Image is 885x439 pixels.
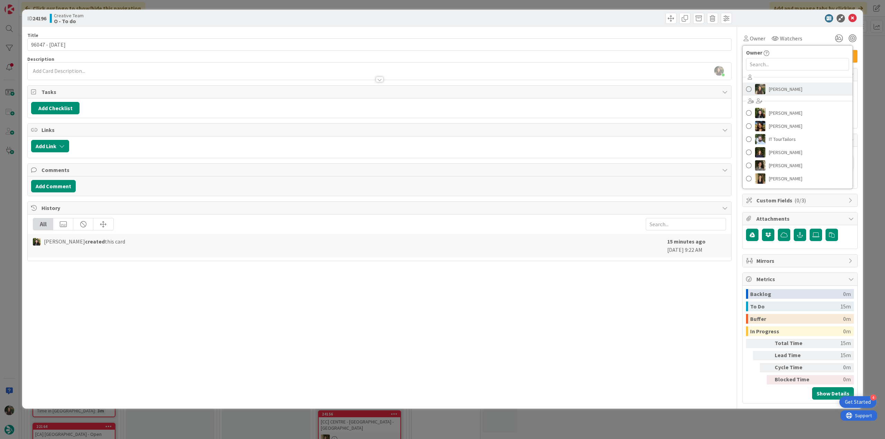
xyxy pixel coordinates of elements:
[843,289,851,299] div: 0m
[756,257,845,265] span: Mirrors
[816,351,851,360] div: 15m
[750,302,840,311] div: To Do
[755,134,765,144] img: IT
[839,396,876,408] div: Open Get Started checklist, remaining modules: 4
[41,166,719,174] span: Comments
[746,58,849,70] input: Search...
[714,66,724,76] img: 0riiWcpNYxeD57xbJhM7U3fMlmnERAK7.webp
[85,238,105,245] b: created
[755,160,765,171] img: MS
[769,108,802,118] span: [PERSON_NAME]
[816,339,851,348] div: 15m
[780,34,802,42] span: Watchers
[743,159,853,172] a: MS[PERSON_NAME]
[769,147,802,158] span: [PERSON_NAME]
[746,48,762,57] span: Owner
[27,38,732,51] input: type card name here...
[750,289,843,299] div: Backlog
[750,314,843,324] div: Buffer
[769,134,796,144] span: IT TourTailors
[756,275,845,283] span: Metrics
[743,133,853,146] a: ITIT TourTailors
[756,214,845,223] span: Attachments
[667,238,706,245] b: 15 minutes ago
[845,399,871,405] div: Get Started
[843,326,851,336] div: 0m
[755,147,765,158] img: MC
[843,314,851,324] div: 0m
[775,351,813,360] div: Lead Time
[27,32,38,38] label: Title
[32,15,46,22] b: 24196
[33,238,40,246] img: BC
[667,237,726,254] div: [DATE] 9:22 AM
[769,160,802,171] span: [PERSON_NAME]
[755,108,765,118] img: BC
[769,173,802,184] span: [PERSON_NAME]
[870,394,876,401] div: 4
[769,84,802,94] span: [PERSON_NAME]
[840,302,851,311] div: 15m
[816,363,851,372] div: 0m
[41,88,719,96] span: Tasks
[15,1,31,9] span: Support
[44,237,125,246] span: [PERSON_NAME] this card
[755,173,765,184] img: SP
[27,56,54,62] span: Description
[31,140,69,152] button: Add Link
[743,146,853,159] a: MC[PERSON_NAME]
[743,106,853,120] a: BC[PERSON_NAME]
[31,180,76,192] button: Add Comment
[794,197,806,204] span: ( 0/3 )
[27,14,46,22] span: ID
[750,34,765,42] span: Owner
[755,84,765,94] img: IG
[54,13,84,18] span: Creative Team
[743,120,853,133] a: DR[PERSON_NAME]
[743,172,853,185] a: SP[PERSON_NAME]
[54,18,84,24] b: O - To do
[775,363,813,372] div: Cycle Time
[755,121,765,131] img: DR
[812,387,854,400] button: Show Details
[775,375,813,384] div: Blocked Time
[750,326,843,336] div: In Progress
[816,375,851,384] div: 0m
[33,218,53,230] div: All
[31,102,80,114] button: Add Checklist
[41,204,719,212] span: History
[769,121,802,131] span: [PERSON_NAME]
[743,83,853,96] a: IG[PERSON_NAME]
[646,218,726,230] input: Search...
[756,196,845,204] span: Custom Fields
[775,339,813,348] div: Total Time
[41,126,719,134] span: Links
